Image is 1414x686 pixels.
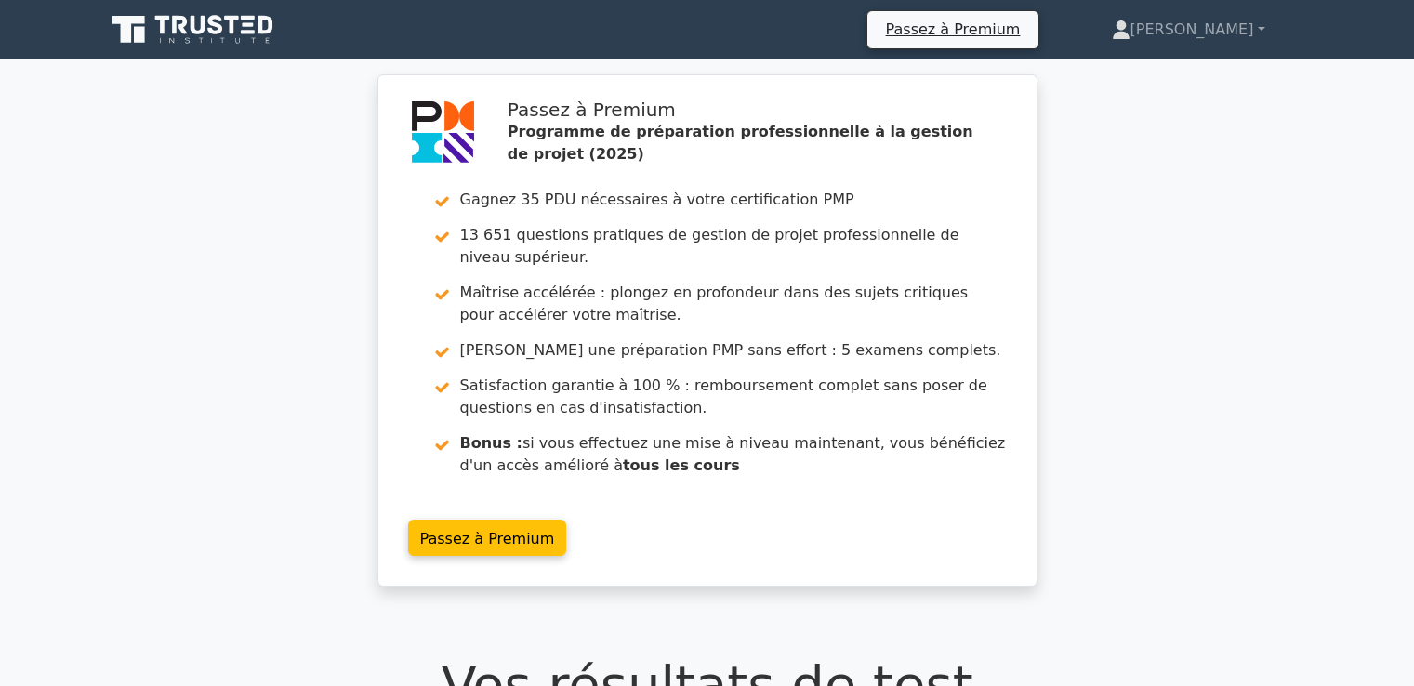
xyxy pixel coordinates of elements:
[1130,20,1254,38] font: [PERSON_NAME]
[875,17,1032,42] a: Passez à Premium
[1067,11,1310,48] a: [PERSON_NAME]
[408,520,567,556] a: Passez à Premium
[886,20,1021,38] font: Passez à Premium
